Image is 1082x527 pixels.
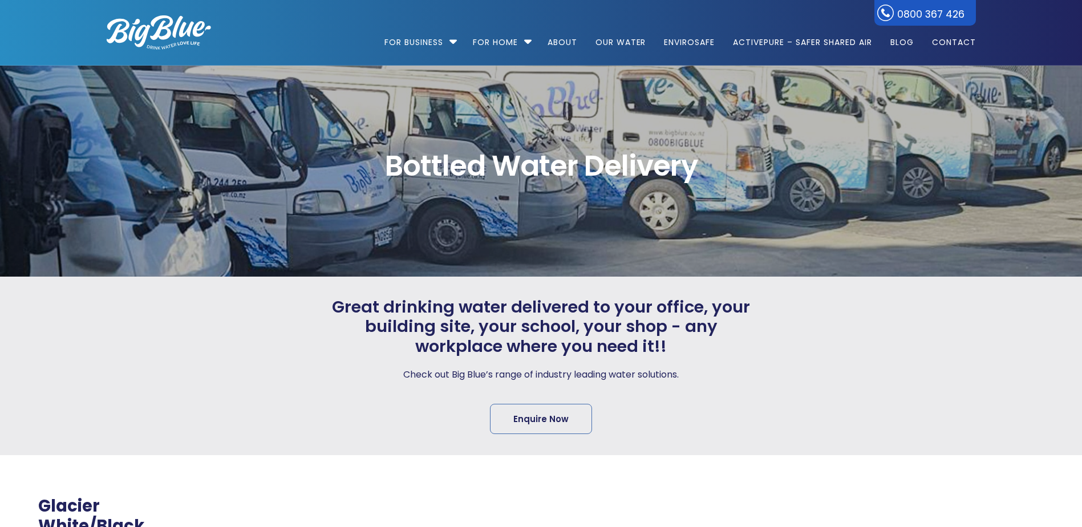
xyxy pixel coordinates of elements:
[329,297,753,356] span: Great drinking water delivered to your office, your building site, your school, your shop - any w...
[329,367,753,383] p: Check out Big Blue’s range of industry leading water solutions.
[107,152,976,180] span: Bottled Water Delivery
[107,15,211,50] img: logo
[38,494,100,517] a: Glacier
[490,404,592,434] a: Enquire Now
